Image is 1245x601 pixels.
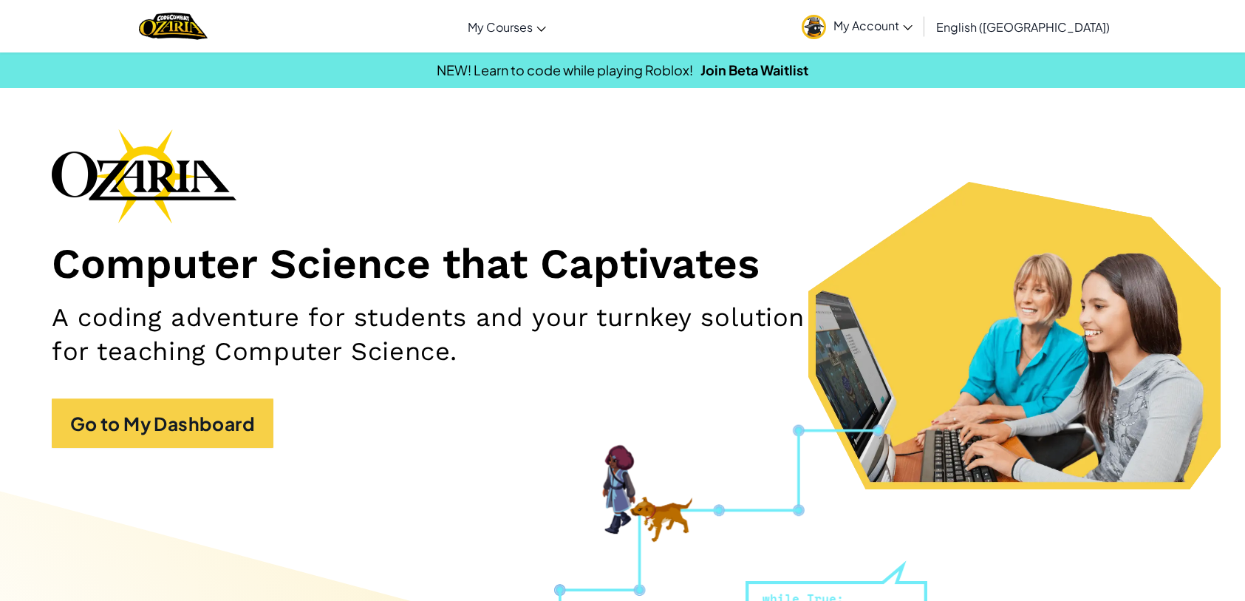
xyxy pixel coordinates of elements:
a: Go to My Dashboard [52,398,273,448]
a: Join Beta Waitlist [700,61,808,78]
img: Ozaria branding logo [52,129,236,223]
span: NEW! Learn to code while playing Roblox! [437,61,693,78]
img: avatar [802,15,826,39]
span: My Account [833,18,913,33]
a: Ozaria by CodeCombat logo [139,11,208,41]
a: My Courses [460,7,553,47]
img: Home [139,11,208,41]
a: My Account [794,3,920,50]
h2: A coding adventure for students and your turnkey solution for teaching Computer Science. [52,300,816,370]
h1: Computer Science that Captivates [52,238,1193,289]
span: English ([GEOGRAPHIC_DATA]) [936,19,1110,35]
a: English ([GEOGRAPHIC_DATA]) [929,7,1117,47]
span: My Courses [468,19,533,35]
